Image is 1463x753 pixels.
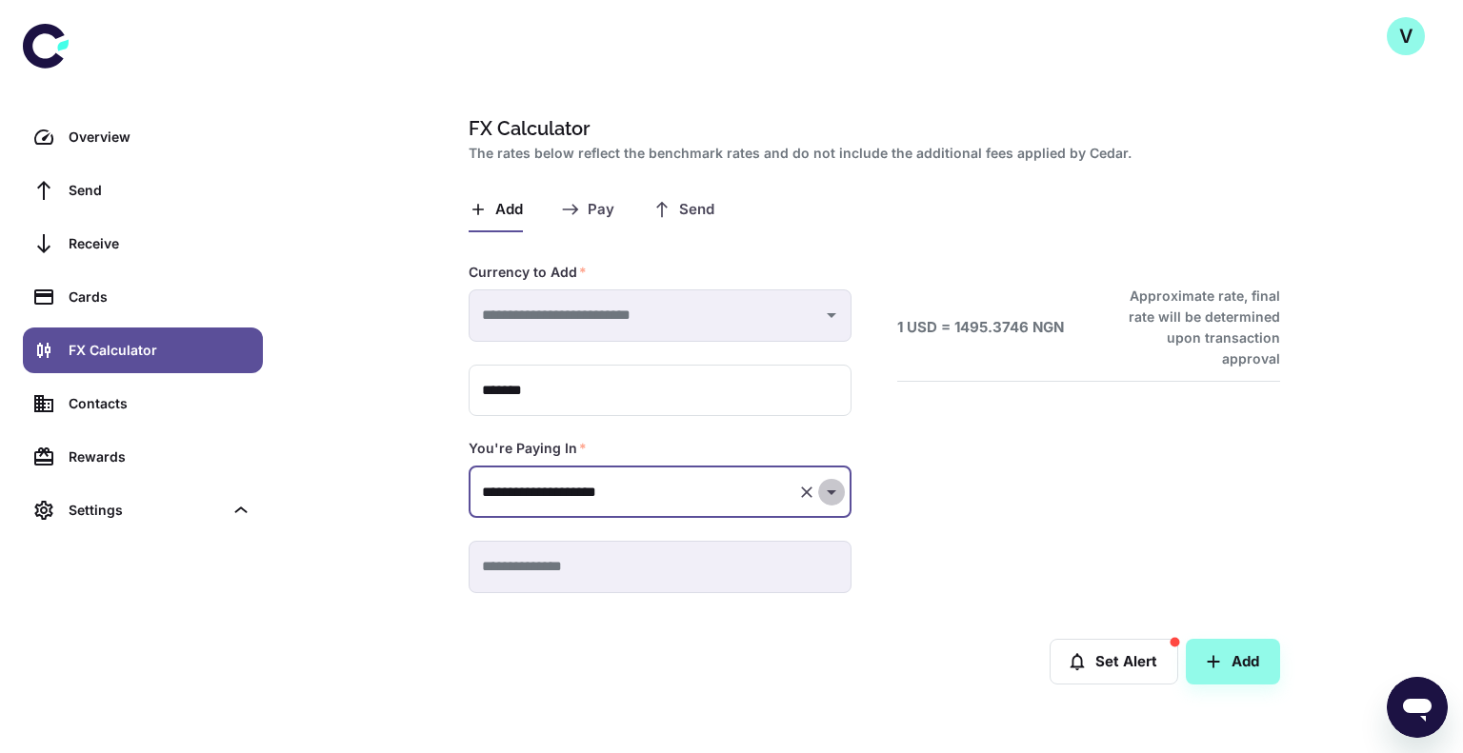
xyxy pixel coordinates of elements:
button: Set Alert [1050,639,1178,684]
a: Contacts [23,381,263,426]
div: Settings [69,500,223,521]
label: Currency to Add [469,263,587,282]
a: Overview [23,114,263,160]
a: Rewards [23,434,263,480]
span: Send [679,201,714,219]
div: Send [69,180,251,201]
div: Contacts [69,393,251,414]
button: Add [1186,639,1280,684]
div: Cards [69,287,251,307]
button: V [1387,17,1425,55]
button: Open [818,479,845,505]
h6: 1 USD = 1495.3746 NGN [897,317,1064,339]
div: Overview [69,127,251,148]
a: Send [23,168,263,213]
h1: FX Calculator [469,114,1273,143]
a: FX Calculator [23,327,263,373]
span: Add [495,201,523,219]
a: Cards [23,274,263,320]
div: FX Calculator [69,340,251,361]
div: Rewards [69,446,251,467]
label: You're Paying In [469,439,587,458]
span: Pay [588,201,614,219]
a: Receive [23,221,263,267]
div: Settings [23,487,263,533]
button: Clear [793,479,820,505]
div: Receive [69,233,251,254]
h6: Approximate rate, final rate will be determined upon transaction approval [1108,286,1280,369]
h2: The rates below reflect the benchmark rates and do not include the additional fees applied by Cedar. [469,143,1273,164]
iframe: Button to launch messaging window [1387,677,1448,738]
